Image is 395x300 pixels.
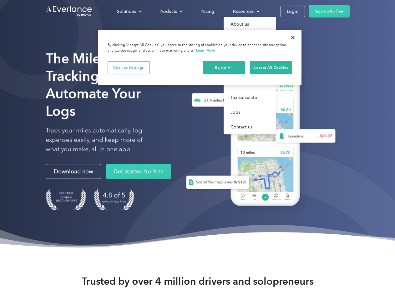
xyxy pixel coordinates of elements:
[200,7,214,15] div: Pricing
[224,120,276,134] a: Contact us
[153,6,188,17] div: Products
[46,5,93,17] a: Go to homepage
[287,7,298,15] div: Login
[111,6,147,17] div: Solutions
[160,7,177,15] div: Products
[286,31,300,44] button: Close
[82,275,314,287] strong: Trusted by over 4 million drivers and solopreneurs
[203,61,245,74] button: Reject All
[309,5,350,17] a: Sign up for free
[224,105,276,120] a: Jobs
[280,6,305,17] a: Login
[224,17,276,32] a: About us
[106,164,171,179] a: Get started for free
[233,7,254,15] div: Resources
[176,59,341,215] img: Everlance, mileage tracker app, expense tracking app
[117,7,136,15] div: Solutions
[94,189,134,210] img: 4.9 out of 5 stars on the app store
[98,30,301,85] div: Privacy
[46,189,86,210] img: Badge for Featured by Apple Best New Apps
[250,61,292,74] button: Accept All Cookies
[108,61,150,74] button: Cookies Settings
[194,6,220,17] a: Pricing
[224,17,276,134] nav: Resources
[224,90,276,105] a: Tax calculator
[196,48,215,52] a: More information about your privacy, opens in a new tab
[108,42,292,53] div: By clicking “Accept All Cookies”, you agree to the storing of cookies on your device to enhance s...
[46,164,101,179] a: Download now
[46,126,157,154] p: Track your miles automatically, log expenses easily, and keep more of what you make, all in one app
[98,30,301,85] div: Cookie banner
[227,6,265,17] div: Resources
